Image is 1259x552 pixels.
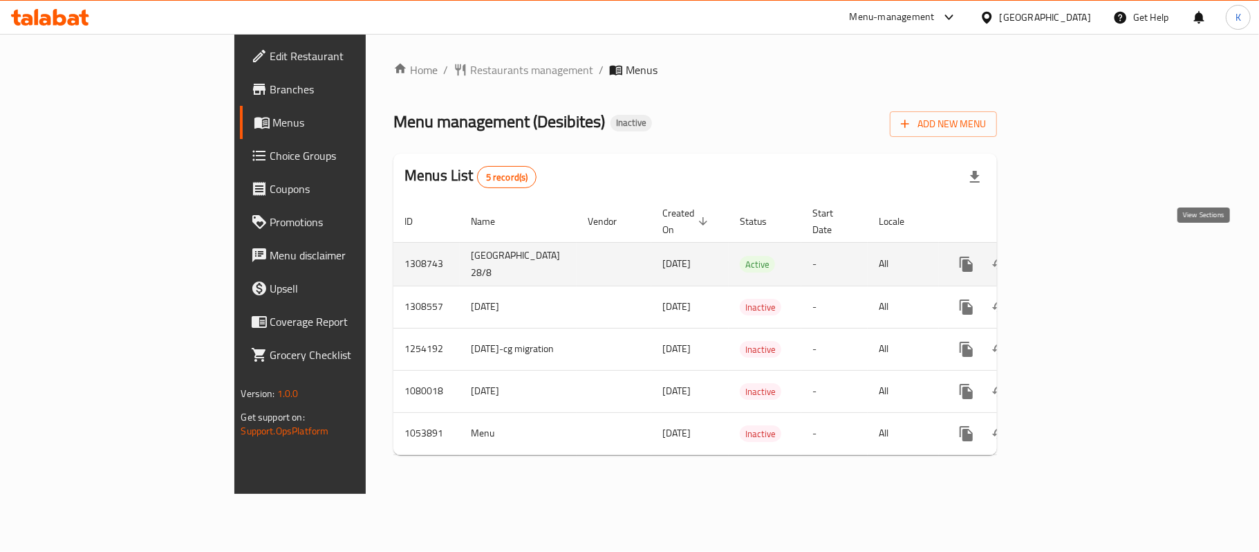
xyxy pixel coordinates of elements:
span: Get support on: [241,408,305,426]
span: [DATE] [662,340,691,358]
button: more [950,417,983,450]
div: Menu-management [850,9,935,26]
span: Inactive [740,426,781,442]
td: All [868,412,939,454]
button: Change Status [983,375,1016,408]
span: Locale [879,213,922,230]
span: Inactive [740,384,781,400]
a: Menus [240,106,445,139]
div: Export file [958,160,991,194]
td: - [801,242,868,286]
button: more [950,375,983,408]
a: Choice Groups [240,139,445,172]
span: Grocery Checklist [270,347,433,363]
span: Edit Restaurant [270,48,433,64]
td: All [868,328,939,370]
div: Inactive [740,425,781,442]
span: Status [740,213,785,230]
a: Grocery Checklist [240,338,445,371]
span: [DATE] [662,255,691,273]
span: Choice Groups [270,147,433,164]
span: Add New Menu [901,116,986,133]
span: Inactive [740,342,781,358]
span: Coverage Report [270,313,433,330]
button: more [950,248,983,281]
button: more [950,333,983,366]
span: Created On [662,205,712,238]
button: Change Status [983,333,1016,366]
span: Start Date [812,205,851,238]
td: Menu [460,412,577,454]
td: All [868,370,939,412]
span: Menus [273,114,433,131]
a: Upsell [240,272,445,305]
span: Name [471,213,513,230]
span: K [1235,10,1241,25]
a: Restaurants management [454,62,593,78]
a: Menu disclaimer [240,239,445,272]
span: [DATE] [662,382,691,400]
span: 1.0.0 [277,385,299,403]
span: Branches [270,81,433,98]
div: Inactive [740,383,781,400]
div: Inactive [740,341,781,358]
button: Add New Menu [890,111,997,137]
td: [GEOGRAPHIC_DATA] 28/8 [460,242,577,286]
a: Coverage Report [240,305,445,338]
td: - [801,370,868,412]
span: Menu disclaimer [270,247,433,264]
th: Actions [939,201,1094,243]
span: Inactive [740,300,781,315]
td: [DATE]-cg migration [460,328,577,370]
button: Change Status [983,248,1016,281]
span: Upsell [270,280,433,297]
span: Version: [241,385,275,403]
div: Active [740,256,775,273]
a: Edit Restaurant [240,39,445,73]
li: / [599,62,604,78]
td: - [801,412,868,454]
span: Coupons [270,181,433,197]
td: All [868,242,939,286]
span: Menus [626,62,658,78]
span: ID [404,213,431,230]
a: Support.OpsPlatform [241,422,329,440]
nav: breadcrumb [393,62,997,78]
table: enhanced table [393,201,1094,455]
button: Change Status [983,417,1016,450]
span: Inactive [610,117,652,129]
span: Vendor [588,213,635,230]
span: [DATE] [662,424,691,442]
button: more [950,291,983,324]
a: Coupons [240,172,445,205]
span: Restaurants management [470,62,593,78]
a: Branches [240,73,445,106]
td: [DATE] [460,370,577,412]
div: [GEOGRAPHIC_DATA] [1000,10,1091,25]
div: Inactive [610,115,652,131]
span: Promotions [270,214,433,230]
span: Menu management ( Desibites ) [393,106,605,137]
div: Total records count [477,166,537,188]
span: [DATE] [662,297,691,315]
td: - [801,328,868,370]
span: Active [740,257,775,273]
td: All [868,286,939,328]
td: - [801,286,868,328]
li: / [443,62,448,78]
span: 5 record(s) [478,171,537,184]
a: Promotions [240,205,445,239]
button: Change Status [983,291,1016,324]
td: [DATE] [460,286,577,328]
h2: Menus List [404,165,537,188]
